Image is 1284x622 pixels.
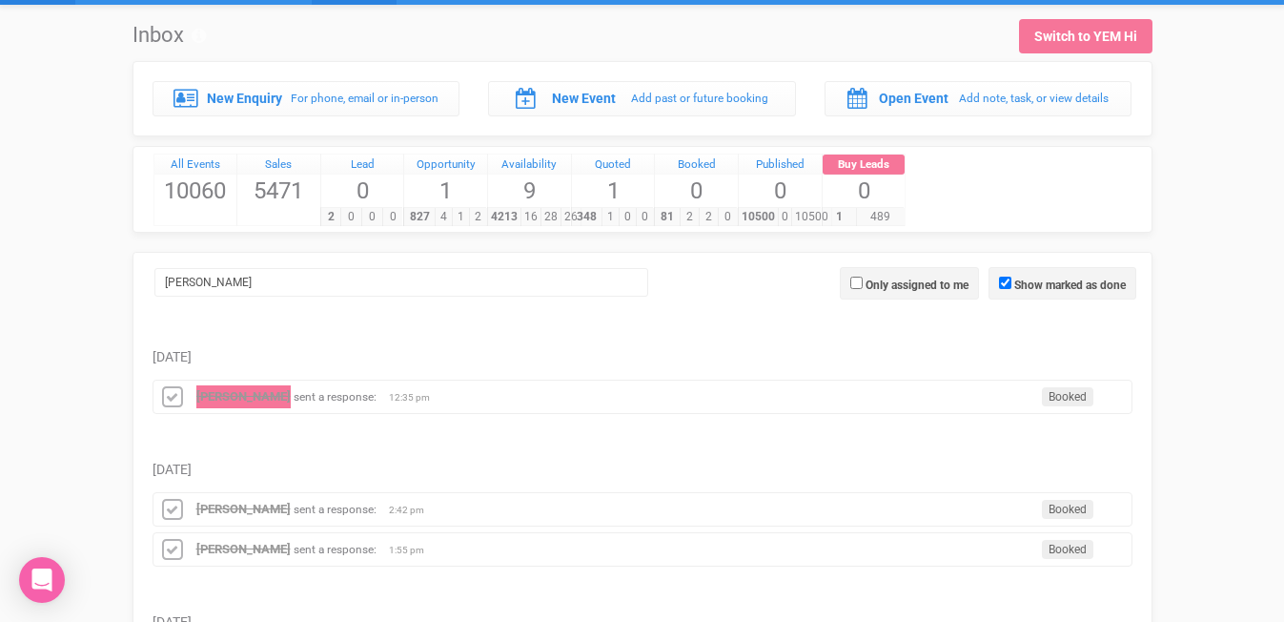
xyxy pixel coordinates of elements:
[856,208,905,226] span: 489
[340,208,362,226] span: 0
[469,208,487,226] span: 2
[699,208,719,226] span: 2
[435,208,453,226] span: 4
[207,89,282,108] label: New Enquiry
[654,208,681,226] span: 81
[823,155,906,176] a: Buy Leads
[488,155,571,176] a: Availability
[822,208,857,226] span: 1
[294,503,377,516] small: sent a response:
[825,81,1132,115] a: Open Event Add note, task, or view details
[619,208,637,226] span: 0
[488,175,571,207] span: 9
[321,175,404,207] span: 0
[655,155,738,176] a: Booked
[959,92,1109,105] small: Add note, task, or view details
[631,92,768,105] small: Add past or future booking
[601,208,620,226] span: 1
[791,208,832,226] span: 10500
[294,543,377,556] small: sent a response:
[154,268,648,297] input: Search Inbox
[1042,500,1093,519] span: Booked
[382,208,404,226] span: 0
[389,391,437,404] span: 12:35 pm
[552,89,616,108] label: New Event
[739,155,822,176] a: Published
[237,175,320,207] span: 5471
[403,208,435,226] span: 827
[572,155,655,176] a: Quoted
[571,208,602,226] span: 348
[361,208,383,226] span: 0
[560,208,581,226] span: 26
[452,208,470,226] span: 1
[132,24,206,47] h1: Inbox
[680,208,700,226] span: 2
[196,389,291,404] a: [PERSON_NAME]
[291,92,438,105] small: For phone, email or in-person
[540,208,561,226] span: 28
[1042,540,1093,559] span: Booked
[655,175,738,207] span: 0
[572,175,655,207] span: 1
[487,208,521,226] span: 4213
[154,175,237,207] span: 10060
[866,277,968,294] label: Only assigned to me
[153,463,1132,477] h5: [DATE]
[154,155,237,176] a: All Events
[320,208,342,226] span: 2
[294,390,377,404] small: sent a response:
[738,208,779,226] span: 10500
[196,502,291,516] a: [PERSON_NAME]
[153,81,460,115] a: New Enquiry For phone, email or in-person
[19,557,65,603] div: Open Intercom Messenger
[404,155,487,176] a: Opportunity
[153,350,1132,364] h5: [DATE]
[1019,19,1152,53] a: Switch to YEM Hi
[1014,277,1126,294] label: Show marked as done
[321,155,404,176] a: Lead
[636,208,654,226] span: 0
[1034,27,1137,46] div: Switch to YEM Hi
[718,208,738,226] span: 0
[823,175,906,207] span: 0
[389,544,437,557] span: 1:55 pm
[196,542,291,556] a: [PERSON_NAME]
[404,175,487,207] span: 1
[520,208,541,226] span: 16
[1042,387,1093,406] span: Booked
[488,81,796,115] a: New Event Add past or future booking
[739,175,822,207] span: 0
[237,155,320,176] a: Sales
[389,504,437,517] span: 2:42 pm
[778,208,792,226] span: 0
[879,89,948,108] label: Open Event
